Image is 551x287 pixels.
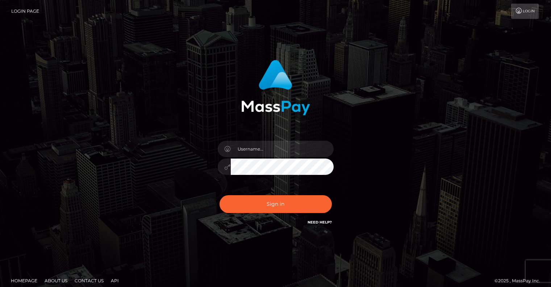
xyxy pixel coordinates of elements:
div: © 2025 , MassPay Inc. [494,277,546,285]
img: MassPay Login [241,60,310,115]
a: Contact Us [72,275,107,286]
a: About Us [42,275,70,286]
a: Need Help? [308,220,332,225]
a: Homepage [8,275,40,286]
a: Login Page [11,4,39,19]
a: API [108,275,122,286]
a: Login [511,4,539,19]
button: Sign in [220,195,332,213]
input: Username... [231,141,334,157]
